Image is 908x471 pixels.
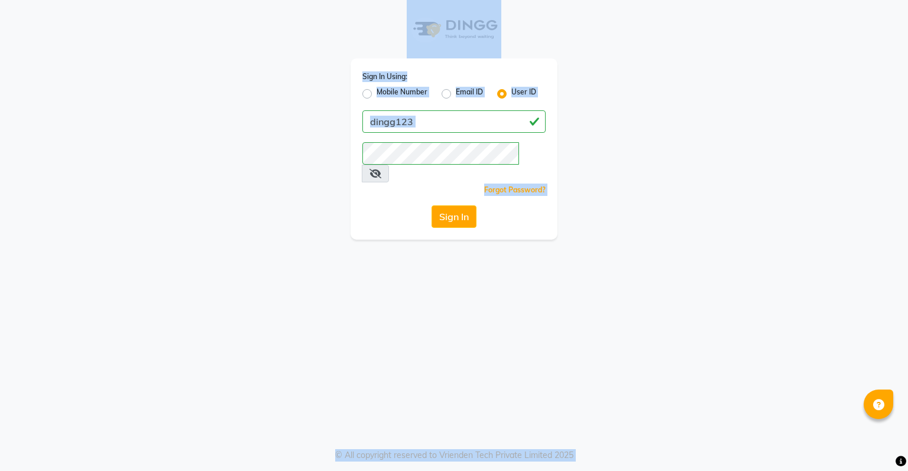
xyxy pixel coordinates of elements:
[407,12,501,47] img: logo1.svg
[377,87,427,101] label: Mobile Number
[484,185,546,194] a: Forgot Password?
[362,71,407,82] label: Sign In Using:
[362,110,546,133] input: Username
[511,87,536,101] label: User ID
[432,205,476,228] button: Sign In
[362,142,519,165] input: Username
[456,87,483,101] label: Email ID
